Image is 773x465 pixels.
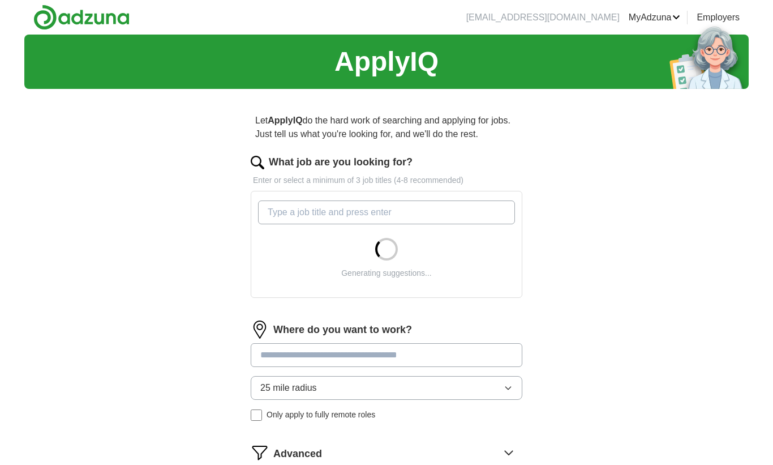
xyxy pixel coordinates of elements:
a: Employers [697,11,740,24]
li: [EMAIL_ADDRESS][DOMAIN_NAME] [466,11,620,24]
img: Adzuna logo [33,5,130,30]
p: Enter or select a minimum of 3 job titles (4-8 recommended) [251,174,522,186]
img: location.png [251,321,269,339]
div: Generating suggestions... [341,267,432,279]
label: What job are you looking for? [269,155,413,170]
p: Let do the hard work of searching and applying for jobs. Just tell us what you're looking for, an... [251,109,522,146]
strong: ApplyIQ [268,116,302,125]
img: filter [251,443,269,462]
span: 25 mile radius [260,381,317,395]
input: Type a job title and press enter [258,200,515,224]
span: Only apply to fully remote roles [267,409,375,421]
a: MyAdzuna [629,11,681,24]
button: 25 mile radius [251,376,522,400]
h1: ApplyIQ [334,41,439,82]
img: search.png [251,156,264,169]
label: Where do you want to work? [273,322,412,338]
input: Only apply to fully remote roles [251,409,262,421]
span: Advanced [273,446,322,462]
